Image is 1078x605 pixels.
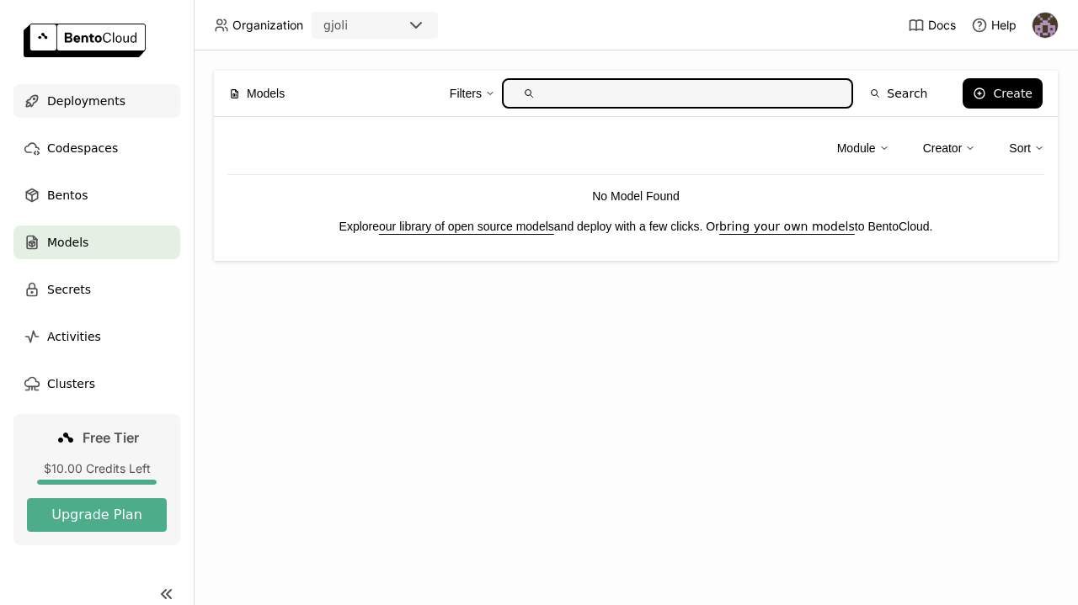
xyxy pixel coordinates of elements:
a: Clusters [13,367,180,401]
img: Guilherme Oliveira [1033,13,1058,38]
div: Filters [450,76,495,111]
div: $10.00 Credits Left [27,461,167,476]
span: Help [991,18,1017,33]
a: our library of open source models [379,220,554,233]
img: logo [24,24,146,57]
span: Codespaces [47,138,118,158]
a: Codespaces [13,131,180,165]
a: Deployments [13,84,180,118]
a: Bentos [13,178,180,212]
div: gjoli [323,17,348,34]
input: Selected gjoli. [350,18,351,34]
div: Creator [923,139,963,157]
a: Models [13,226,180,259]
div: Module [837,130,889,166]
span: Clusters [47,374,95,394]
button: Upgrade Plan [27,498,167,532]
a: Free Tier$10.00 Credits LeftUpgrade Plan [13,414,180,545]
div: Create [993,87,1033,100]
div: Module [837,139,876,157]
span: Deployments [47,91,125,111]
div: Sort [1009,139,1031,157]
p: No Model Found [227,187,1044,205]
button: Search [860,78,937,109]
span: Docs [928,18,956,33]
span: Activities [47,326,101,347]
a: Secrets [13,273,180,306]
div: Filters [450,84,482,103]
span: Bentos [47,185,88,205]
a: Docs [908,17,956,34]
p: Explore and deploy with a few clicks. Or to BentoCloud. [227,217,1044,236]
div: Help [971,17,1017,34]
span: Organization [232,18,303,33]
a: Activities [13,320,180,353]
span: Secrets [47,279,91,300]
a: bring your own models [719,220,855,233]
span: Models [47,232,88,252]
span: Free Tier [83,429,139,446]
button: Create [963,78,1043,109]
span: Models [247,84,285,103]
div: Sort [1009,130,1044,166]
div: Creator [923,130,976,166]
